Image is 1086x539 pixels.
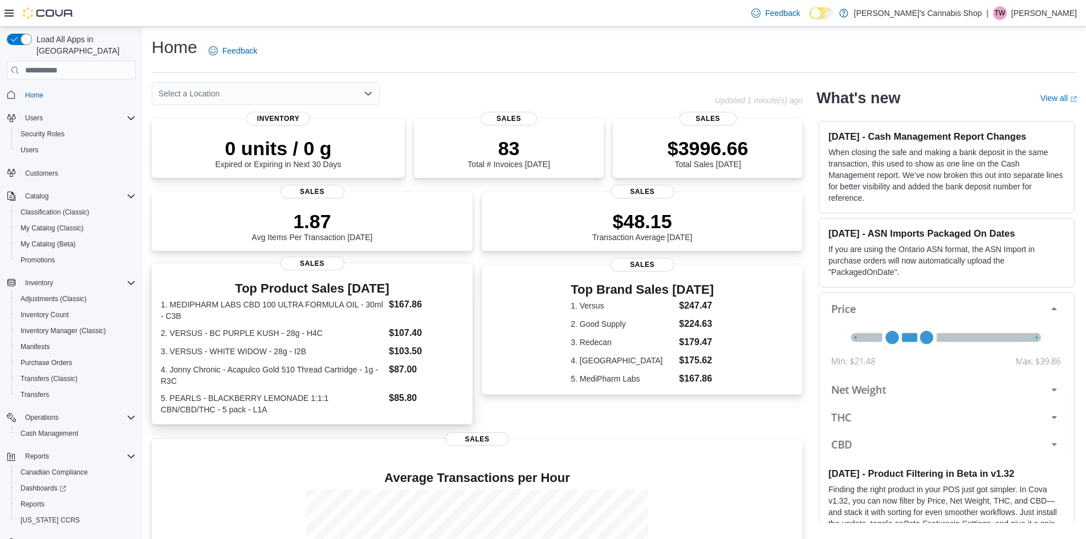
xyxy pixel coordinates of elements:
[11,512,140,528] button: [US_STATE] CCRS
[2,410,140,425] button: Operations
[679,299,714,313] dd: $247.47
[571,283,714,297] h3: Top Brand Sales [DATE]
[25,413,59,422] span: Operations
[21,468,88,477] span: Canadian Compliance
[765,7,800,19] span: Feedback
[21,167,63,180] a: Customers
[993,6,1007,20] div: Taylor Willson
[21,449,136,463] span: Reports
[21,484,66,493] span: Dashboards
[11,220,140,236] button: My Catalog (Classic)
[679,317,714,331] dd: $224.63
[571,337,674,348] dt: 3. Redecan
[16,127,136,141] span: Security Roles
[11,355,140,371] button: Purchase Orders
[161,327,384,339] dt: 2. VERSUS - BC PURPLE KUSH - 28g - H4C
[21,208,90,217] span: Classification (Classic)
[16,465,92,479] a: Canadian Compliance
[668,137,749,169] div: Total Sales [DATE]
[828,468,1065,479] h3: [DATE] - Product Filtering in Beta in v1.32
[21,326,106,335] span: Inventory Manager (Classic)
[995,6,1006,20] span: TW
[16,324,111,338] a: Inventory Manager (Classic)
[16,237,136,251] span: My Catalog (Beta)
[21,189,136,203] span: Catalog
[571,373,674,384] dt: 5. MediPharm Labs
[854,6,982,20] p: [PERSON_NAME]'s Cannabis Shop
[810,7,833,19] input: Dark Mode
[389,345,463,358] dd: $103.50
[16,205,94,219] a: Classification (Classic)
[25,192,48,201] span: Catalog
[16,253,60,267] a: Promotions
[215,137,341,160] p: 0 units / 0 g
[252,210,373,233] p: 1.87
[21,374,78,383] span: Transfers (Classic)
[161,392,384,415] dt: 5. PEARLS - BLACKBERRY LEMONADE 1:1:1 CBN/CBD/THC - 5 pack - L1A
[467,137,550,160] p: 83
[11,387,140,403] button: Transfers
[222,45,257,56] span: Feedback
[16,356,77,370] a: Purchase Orders
[11,425,140,441] button: Cash Management
[668,137,749,160] p: $3996.66
[204,39,262,62] a: Feedback
[11,323,140,339] button: Inventory Manager (Classic)
[680,112,737,125] span: Sales
[21,429,78,438] span: Cash Management
[816,89,900,107] h2: What's new
[16,308,136,322] span: Inventory Count
[16,324,136,338] span: Inventory Manager (Classic)
[679,335,714,349] dd: $179.47
[2,275,140,291] button: Inventory
[828,131,1065,142] h3: [DATE] - Cash Management Report Changes
[21,449,54,463] button: Reports
[21,189,53,203] button: Catalog
[16,513,84,527] a: [US_STATE] CCRS
[252,210,373,242] div: Avg Items Per Transaction [DATE]
[592,210,693,242] div: Transaction Average [DATE]
[11,126,140,142] button: Security Roles
[21,516,80,525] span: [US_STATE] CCRS
[25,114,43,123] span: Users
[389,326,463,340] dd: $107.40
[16,221,136,235] span: My Catalog (Classic)
[16,356,136,370] span: Purchase Orders
[11,252,140,268] button: Promotions
[11,204,140,220] button: Classification (Classic)
[16,427,83,440] a: Cash Management
[571,318,674,330] dt: 2. Good Supply
[810,19,810,20] span: Dark Mode
[21,224,84,233] span: My Catalog (Classic)
[11,480,140,496] a: Dashboards
[715,96,803,105] p: Updated 1 minute(s) ago
[611,185,674,198] span: Sales
[16,388,54,402] a: Transfers
[161,346,384,357] dt: 3. VERSUS - WHITE WIDOW - 28g - I2B
[11,236,140,252] button: My Catalog (Beta)
[16,372,136,386] span: Transfers (Classic)
[1070,96,1077,103] svg: External link
[11,496,140,512] button: Reports
[21,342,50,351] span: Manifests
[161,282,463,295] h3: Top Product Sales [DATE]
[161,364,384,387] dt: 4. Jonny Chronic - Acapulco Gold 510 Thread Cartridge - 1g - R3C
[16,308,74,322] a: Inventory Count
[16,481,136,495] span: Dashboards
[445,432,509,446] span: Sales
[611,258,674,271] span: Sales
[25,452,49,461] span: Reports
[21,87,136,102] span: Home
[23,7,74,19] img: Cova
[21,256,55,265] span: Promotions
[481,112,538,125] span: Sales
[828,244,1065,278] p: If you are using the Ontario ASN format, the ASN Import in purchase orders will now automatically...
[2,165,140,181] button: Customers
[21,358,72,367] span: Purchase Orders
[11,339,140,355] button: Manifests
[21,411,136,424] span: Operations
[16,253,136,267] span: Promotions
[2,110,140,126] button: Users
[16,143,43,157] a: Users
[280,185,344,198] span: Sales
